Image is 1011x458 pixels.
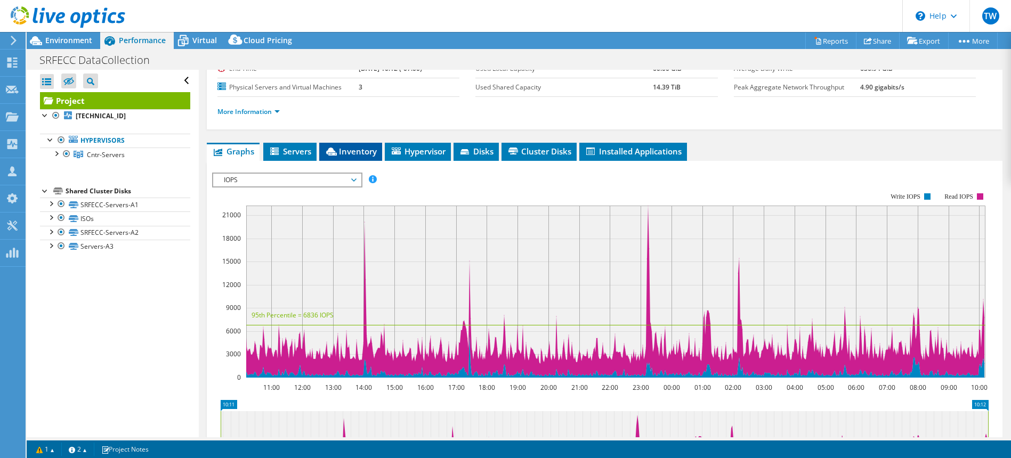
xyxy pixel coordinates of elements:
label: Used Shared Capacity [475,82,653,93]
span: Graphs [212,146,254,157]
b: 3 [359,83,362,92]
text: 6000 [226,326,241,336]
text: 21000 [222,210,241,219]
span: Performance [119,35,166,45]
text: 18000 [222,234,241,243]
text: 03:00 [756,383,772,392]
text: 21:00 [571,383,588,392]
h1: SRFECC DataCollection [35,54,166,66]
svg: \n [916,11,925,21]
text: 3000 [226,349,241,358]
b: 636.94 GiB [860,64,893,73]
text: 10:00 [971,383,988,392]
span: Disks [459,146,494,157]
a: Export [899,32,949,49]
text: 18:00 [479,383,495,392]
text: 05:00 [818,383,834,392]
text: 22:00 [602,383,618,392]
text: 95th Percentile = 6836 IOPS [252,310,334,320]
span: IOPS [219,174,355,186]
a: Cntr-Servers [40,148,190,161]
a: 2 [61,443,94,456]
span: Virtual [192,35,217,45]
span: Cntr-Servers [87,150,125,159]
text: 20:00 [540,383,557,392]
text: 07:00 [879,383,895,392]
text: 12:00 [294,383,311,392]
text: 13:00 [325,383,342,392]
text: 04:00 [787,383,803,392]
b: 4.90 gigabits/s [860,83,904,92]
a: ISOs [40,211,190,225]
a: Reports [805,32,856,49]
text: 00:00 [664,383,680,392]
a: [TECHNICAL_ID] [40,109,190,123]
a: SRFECC-Servers-A2 [40,226,190,240]
text: 06:00 [848,383,864,392]
text: 17:00 [448,383,465,392]
text: 14:00 [355,383,372,392]
a: More [948,32,998,49]
a: SRFECC-Servers-A1 [40,198,190,211]
span: Cloud Pricing [244,35,292,45]
text: 0 [237,373,241,382]
label: Peak Aggregate Network Throughput [734,82,860,93]
div: Shared Cluster Disks [66,185,190,198]
span: Installed Applications [585,146,682,157]
text: 12000 [222,280,241,289]
text: 02:00 [725,383,741,392]
span: Servers [269,146,311,157]
span: Hypervisor [390,146,446,157]
a: Servers-A3 [40,240,190,253]
b: 60.00 GiB [653,64,682,73]
text: 15000 [222,257,241,266]
text: 9000 [226,303,241,312]
text: 19:00 [509,383,526,392]
a: More Information [217,107,280,116]
span: Environment [45,35,92,45]
span: Cluster Disks [507,146,571,157]
a: Share [856,32,900,49]
text: 09:00 [941,383,957,392]
text: 16:00 [417,383,434,392]
text: Write IOPS [891,193,920,200]
text: Read IOPS [945,193,974,200]
text: 11:00 [263,383,280,392]
text: 15:00 [386,383,403,392]
a: Project Notes [94,443,156,456]
b: 14.39 TiB [653,83,681,92]
label: Physical Servers and Virtual Machines [217,82,359,93]
span: Inventory [325,146,377,157]
b: [TECHNICAL_ID] [76,111,126,120]
b: [DATE] 10:12 (-07:00) [359,64,422,73]
a: 1 [29,443,62,456]
text: 08:00 [910,383,926,392]
text: 01:00 [694,383,711,392]
a: Project [40,92,190,109]
a: Hypervisors [40,134,190,148]
span: TW [982,7,999,24]
text: 23:00 [633,383,649,392]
